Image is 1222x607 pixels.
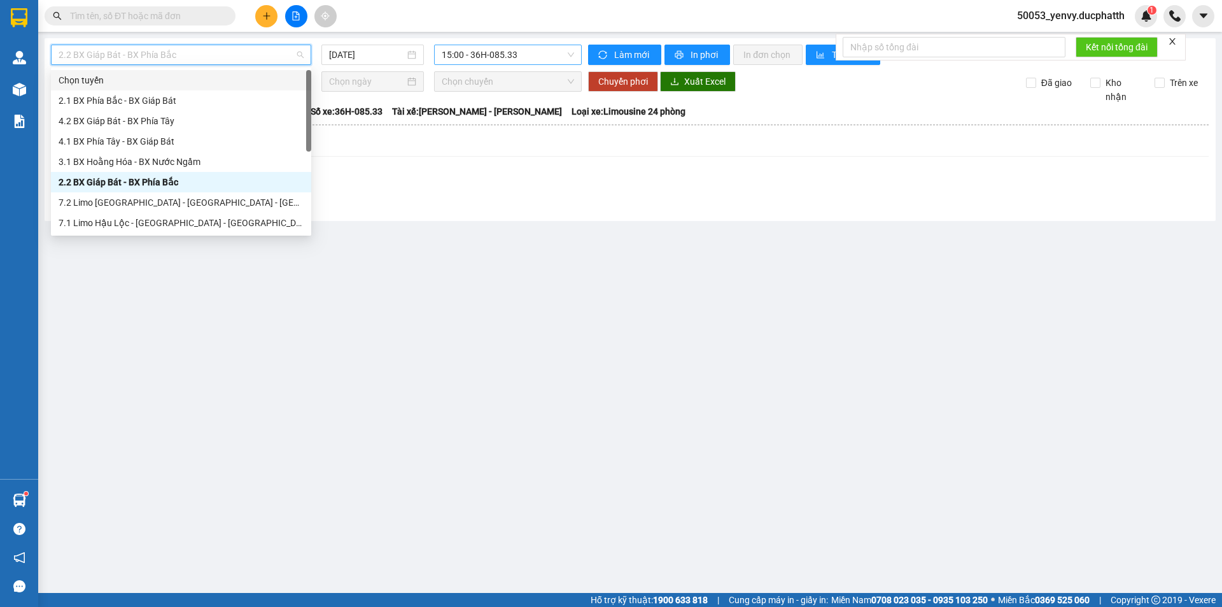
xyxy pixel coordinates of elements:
img: icon-new-feature [1141,10,1152,22]
button: syncLàm mới [588,45,661,65]
img: phone-icon [1169,10,1181,22]
span: plus [262,11,271,20]
span: | [1099,593,1101,607]
span: Loại xe: Limousine 24 phòng [572,104,685,118]
img: warehouse-icon [13,83,26,96]
div: 2.1 BX Phía Bắc - BX Giáp Bát [51,90,311,111]
button: plus [255,5,277,27]
span: Cung cấp máy in - giấy in: [729,593,828,607]
input: Tìm tên, số ĐT hoặc mã đơn [70,9,220,23]
div: 4.1 BX Phía Tây - BX Giáp Bát [59,134,304,148]
strong: 1900 633 818 [653,595,708,605]
span: | [717,593,719,607]
span: Làm mới [614,48,651,62]
button: bar-chartThống kê [806,45,880,65]
button: Kết nối tổng đài [1076,37,1158,57]
span: search [53,11,62,20]
button: file-add [285,5,307,27]
sup: 1 [24,492,28,496]
div: 2.2 BX Giáp Bát - BX Phía Bắc [51,172,311,192]
div: 4.2 BX Giáp Bát - BX Phía Tây [51,111,311,131]
span: aim [321,11,330,20]
span: Hỗ trợ kỹ thuật: [591,593,708,607]
div: Chọn tuyến [59,73,304,87]
span: caret-down [1198,10,1209,22]
span: copyright [1151,596,1160,604]
strong: 0708 023 035 - 0935 103 250 [871,595,988,605]
sup: 1 [1148,6,1156,15]
div: 2.2 BX Giáp Bát - BX Phía Bắc [59,175,304,189]
strong: 0369 525 060 [1035,595,1090,605]
div: 7.1 Limo Hậu Lộc - [GEOGRAPHIC_DATA] - [GEOGRAPHIC_DATA] [59,216,304,230]
span: ⚪️ [991,597,995,603]
input: Nhập số tổng đài [843,37,1065,57]
span: Kho nhận [1100,76,1145,104]
div: 4.1 BX Phía Tây - BX Giáp Bát [51,131,311,152]
span: sync [598,50,609,61]
span: Miền Bắc [998,593,1090,607]
span: message [13,580,25,592]
img: logo-vxr [11,8,27,27]
button: caret-down [1192,5,1214,27]
button: Chuyển phơi [588,71,658,92]
input: Chọn ngày [329,75,405,89]
span: 50053_yenvy.ducphatth [1007,8,1135,24]
span: 15:00 - 36H-085.33 [442,45,574,64]
span: file-add [291,11,300,20]
input: 14/10/2025 [329,48,405,62]
span: Đã giao [1036,76,1077,90]
span: 1 [1149,6,1154,15]
span: printer [675,50,685,61]
div: Chọn tuyến [51,70,311,90]
span: close [1168,37,1177,46]
span: Kết nối tổng đài [1086,40,1148,54]
span: bar-chart [816,50,827,61]
div: 2.1 BX Phía Bắc - BX Giáp Bát [59,94,304,108]
span: Tài xế: [PERSON_NAME] - [PERSON_NAME] [392,104,562,118]
img: solution-icon [13,115,26,128]
span: 2.2 BX Giáp Bát - BX Phía Bắc [59,45,304,64]
img: warehouse-icon [13,51,26,64]
div: 3.1 BX Hoằng Hóa - BX Nước Ngầm [59,155,304,169]
div: 7.2 Limo Hà Nội - Bỉm Sơn - Hậu Lộc [51,192,311,213]
span: question-circle [13,523,25,535]
button: printerIn phơi [664,45,730,65]
span: Chọn chuyến [442,72,574,91]
div: 4.2 BX Giáp Bát - BX Phía Tây [59,114,304,128]
button: aim [314,5,337,27]
span: Số xe: 36H-085.33 [311,104,383,118]
span: Miền Nam [831,593,988,607]
span: notification [13,552,25,564]
span: In phơi [691,48,720,62]
button: downloadXuất Excel [660,71,736,92]
div: 7.2 Limo [GEOGRAPHIC_DATA] - [GEOGRAPHIC_DATA] - [GEOGRAPHIC_DATA] [59,196,304,210]
div: 3.1 BX Hoằng Hóa - BX Nước Ngầm [51,152,311,172]
button: In đơn chọn [733,45,803,65]
span: Trên xe [1165,76,1203,90]
img: warehouse-icon [13,494,26,507]
div: 7.1 Limo Hậu Lộc - Bỉm Sơn - Hà Nội [51,213,311,233]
